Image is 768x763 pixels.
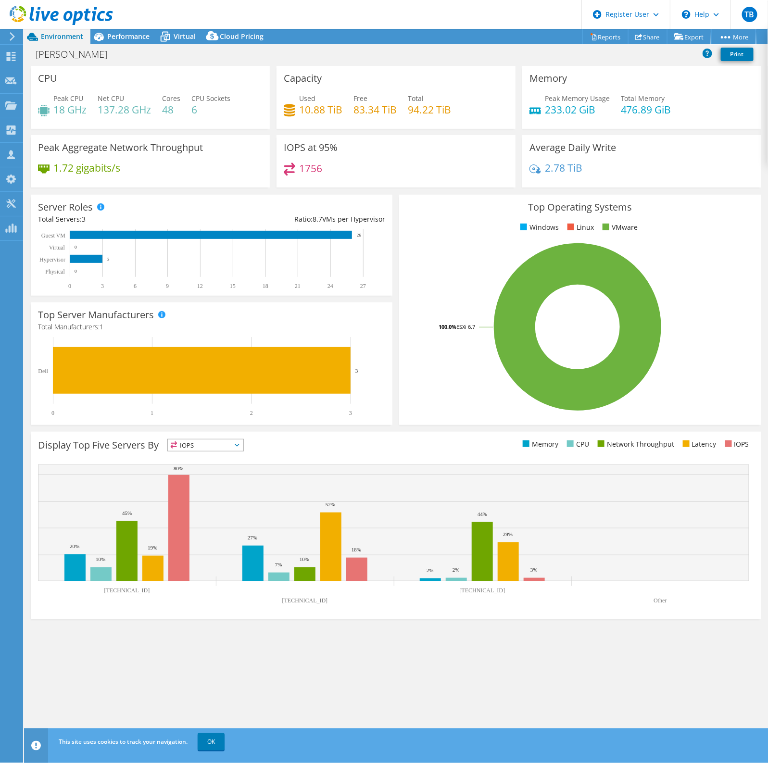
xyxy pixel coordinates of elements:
text: 7% [275,562,282,567]
h4: 10.88 TiB [299,104,342,115]
text: 1 [151,410,153,416]
span: TB [742,7,757,22]
text: 27 [360,283,366,289]
text: 80% [174,465,183,471]
h3: Top Operating Systems [406,202,754,213]
text: 3 [101,283,104,289]
span: Net CPU [98,94,124,103]
text: 2% [453,567,460,573]
h4: 233.02 GiB [545,104,610,115]
text: 19% [148,545,157,550]
text: 10% [300,556,309,562]
span: This site uses cookies to track your navigation. [59,738,188,746]
li: Linux [565,222,594,233]
h4: 94.22 TiB [408,104,451,115]
text: 18 [263,283,268,289]
span: 3 [82,214,86,224]
text: 9 [166,283,169,289]
text: 2% [427,567,434,573]
a: OK [198,733,225,750]
div: Total Servers: [38,214,212,225]
text: 2 [250,410,253,416]
text: 44% [478,511,487,517]
a: More [711,29,756,44]
div: Ratio: VMs per Hypervisor [212,214,385,225]
a: Print [721,48,754,61]
span: Used [299,94,315,103]
h4: Total Manufacturers: [38,322,385,332]
text: 21 [295,283,301,289]
text: 3 [107,257,110,262]
span: Virtual [174,32,196,41]
text: 12 [197,283,203,289]
h4: 476.89 GiB [621,104,671,115]
h3: Top Server Manufacturers [38,310,154,320]
text: Physical [45,268,65,275]
span: IOPS [168,439,243,451]
text: 10% [96,556,105,562]
h4: 137.28 GHz [98,104,151,115]
span: Performance [107,32,150,41]
li: Network Throughput [595,439,674,450]
h1: [PERSON_NAME] [31,49,122,60]
li: Latency [680,439,717,450]
h3: Server Roles [38,202,93,213]
text: 24 [327,283,333,289]
text: 15 [230,283,236,289]
span: 8.7 [313,214,322,224]
text: 0 [75,269,77,274]
text: 52% [326,501,335,507]
text: 26 [357,233,362,238]
span: CPU Sockets [191,94,230,103]
span: Peak CPU [53,94,83,103]
tspan: 100.0% [439,323,456,330]
h3: IOPS at 95% [284,142,338,153]
h4: 1.72 gigabits/s [53,163,120,173]
text: [TECHNICAL_ID] [460,587,505,594]
h4: 48 [162,104,180,115]
span: Cloud Pricing [220,32,264,41]
li: CPU [565,439,589,450]
h4: 2.78 TiB [545,163,582,173]
span: Total Memory [621,94,665,103]
text: 0 [68,283,71,289]
h4: 1756 [299,163,322,174]
text: Virtual [49,244,65,251]
h4: 18 GHz [53,104,87,115]
text: 20% [70,543,79,549]
h4: 83.34 TiB [353,104,397,115]
h3: Peak Aggregate Network Throughput [38,142,203,153]
svg: \n [682,10,691,19]
h3: CPU [38,73,57,84]
a: Export [667,29,712,44]
text: 27% [248,535,257,540]
span: Environment [41,32,83,41]
li: IOPS [723,439,749,450]
h4: 6 [191,104,230,115]
span: Total [408,94,424,103]
h3: Average Daily Write [529,142,616,153]
span: Peak Memory Usage [545,94,610,103]
span: 1 [100,322,103,331]
li: Memory [520,439,558,450]
text: 3% [530,567,538,573]
h3: Capacity [284,73,322,84]
text: [TECHNICAL_ID] [104,587,150,594]
span: Cores [162,94,180,103]
text: Other [654,597,667,604]
text: 0 [51,410,54,416]
a: Share [628,29,667,44]
tspan: ESXi 6.7 [456,323,475,330]
text: 18% [352,547,361,552]
text: Guest VM [41,232,65,239]
text: 6 [134,283,137,289]
li: VMware [600,222,638,233]
text: 0 [75,245,77,250]
text: Hypervisor [39,256,65,263]
h3: Memory [529,73,567,84]
text: 3 [355,368,358,374]
li: Windows [518,222,559,233]
text: 45% [122,510,132,516]
a: Reports [582,29,629,44]
span: Free [353,94,367,103]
